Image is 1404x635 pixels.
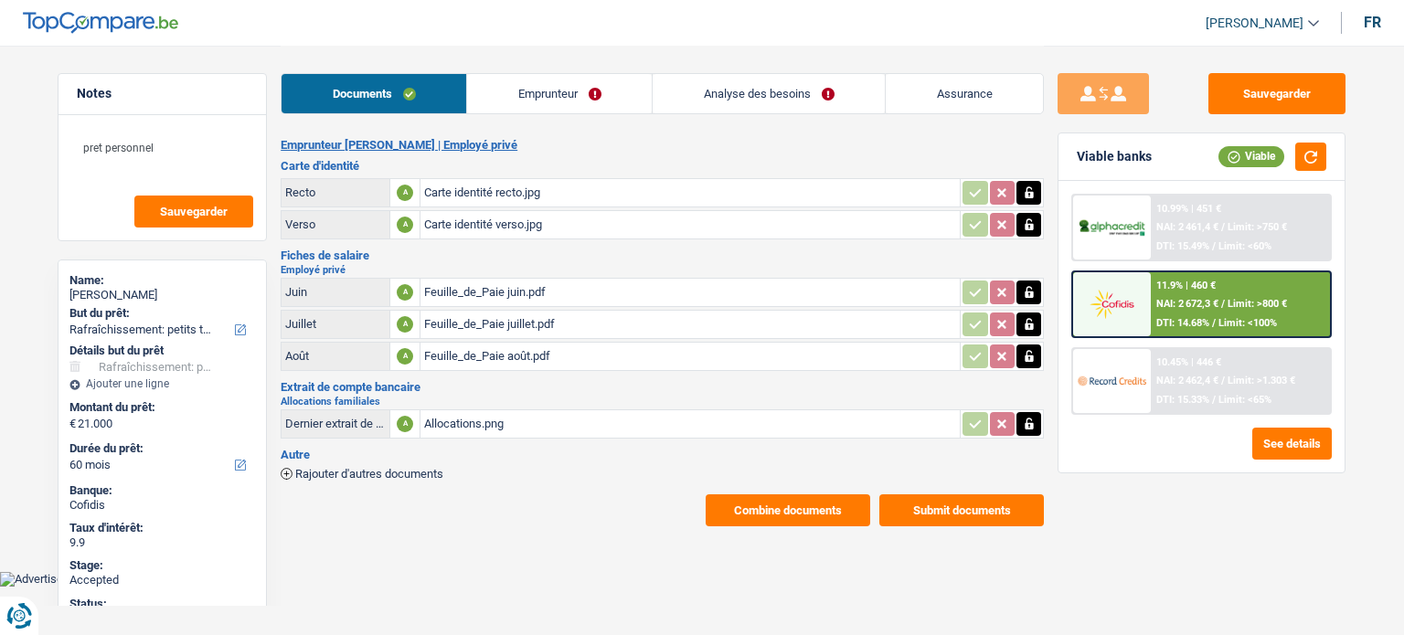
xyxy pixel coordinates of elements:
[1156,375,1218,386] span: NAI: 2 462,4 €
[1218,146,1284,166] div: Viable
[706,494,870,526] button: Combine documents
[69,344,255,358] div: Détails but du prêt
[69,483,255,498] div: Banque:
[1156,356,1221,368] div: 10.45% | 446 €
[1228,298,1287,310] span: Limit: >800 €
[69,288,255,302] div: [PERSON_NAME]
[281,138,1044,153] h2: Emprunteur [PERSON_NAME] | Employé privé
[467,74,652,113] a: Emprunteur
[281,265,1044,275] h2: Employé privé
[282,74,466,113] a: Documents
[281,397,1044,407] h2: Allocations familiales
[281,468,443,480] button: Rajouter d'autres documents
[285,185,386,199] div: Recto
[1364,14,1381,31] div: fr
[1078,364,1145,397] img: Record Credits
[879,494,1044,526] button: Submit documents
[1212,317,1216,329] span: /
[1206,16,1303,31] span: [PERSON_NAME]
[1212,240,1216,252] span: /
[1156,221,1218,233] span: NAI: 2 461,4 €
[1212,394,1216,406] span: /
[69,535,255,550] div: 9.9
[281,449,1044,460] h3: Autre
[281,160,1044,172] h3: Carte d'identité
[886,74,1043,113] a: Assurance
[424,343,956,370] div: Feuille_de_Paie août.pdf
[69,441,251,456] label: Durée du prêt:
[295,468,443,480] span: Rajouter d'autres documents
[424,179,956,206] div: Carte identité recto.jpg
[1156,280,1216,291] div: 11.9% | 460 €
[69,521,255,535] div: Taux d'intérêt:
[1208,73,1345,114] button: Sauvegarder
[69,417,76,431] span: €
[424,410,956,438] div: Allocations.png
[1156,317,1209,329] span: DTI: 14.68%
[285,417,386,430] div: Dernier extrait de compte pour vos allocations familiales
[397,185,413,201] div: A
[424,279,956,306] div: Feuille_de_Paie juin.pdf
[653,74,885,113] a: Analyse des besoins
[134,196,253,228] button: Sauvegarder
[69,558,255,573] div: Stage:
[1078,287,1145,321] img: Cofidis
[285,217,386,231] div: Verso
[424,211,956,238] div: Carte identité verso.jpg
[69,400,251,415] label: Montant du prêt:
[1221,298,1225,310] span: /
[69,306,251,321] label: But du prêt:
[1218,240,1271,252] span: Limit: <60%
[285,317,386,331] div: Juillet
[1218,317,1277,329] span: Limit: <100%
[397,284,413,301] div: A
[397,416,413,432] div: A
[77,86,248,101] h5: Notes
[69,273,255,288] div: Name:
[69,498,255,513] div: Cofidis
[285,349,386,363] div: Août
[1077,149,1152,164] div: Viable banks
[1221,375,1225,386] span: /
[1156,240,1209,252] span: DTI: 15.49%
[1156,298,1218,310] span: NAI: 2 672,3 €
[1228,375,1295,386] span: Limit: >1.303 €
[23,12,178,34] img: TopCompare Logo
[285,285,386,299] div: Juin
[1218,394,1271,406] span: Limit: <65%
[281,381,1044,393] h3: Extrait de compte bancaire
[69,597,255,611] div: Status:
[69,377,255,390] div: Ajouter une ligne
[1156,203,1221,215] div: 10.99% | 451 €
[397,217,413,233] div: A
[397,316,413,333] div: A
[160,206,228,217] span: Sauvegarder
[1252,428,1332,460] button: See details
[424,311,956,338] div: Feuille_de_Paie juillet.pdf
[1078,217,1145,238] img: AlphaCredit
[1228,221,1287,233] span: Limit: >750 €
[1191,8,1319,38] a: [PERSON_NAME]
[281,249,1044,261] h3: Fiches de salaire
[69,573,255,587] div: Accepted
[1156,394,1209,406] span: DTI: 15.33%
[1221,221,1225,233] span: /
[397,348,413,365] div: A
